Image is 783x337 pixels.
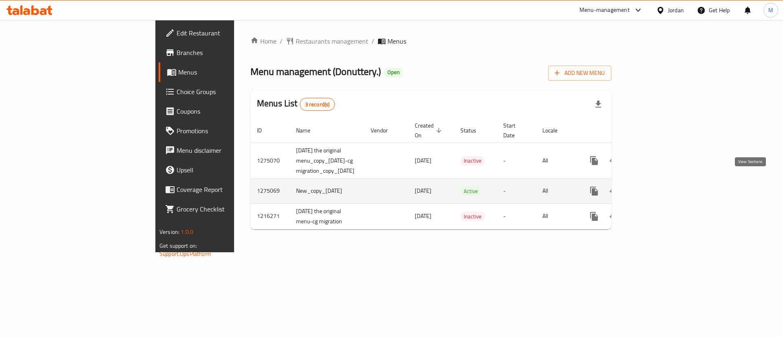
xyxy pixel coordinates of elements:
[584,181,604,201] button: more
[296,126,321,135] span: Name
[159,62,286,82] a: Menus
[177,87,280,97] span: Choice Groups
[415,211,431,221] span: [DATE]
[497,178,536,203] td: -
[177,185,280,194] span: Coverage Report
[250,118,669,229] table: enhanced table
[584,151,604,170] button: more
[503,121,526,140] span: Start Date
[578,118,669,143] th: Actions
[286,36,368,46] a: Restaurants management
[159,249,211,259] a: Support.OpsPlatform
[177,165,280,175] span: Upsell
[159,227,179,237] span: Version:
[159,121,286,141] a: Promotions
[159,101,286,121] a: Coupons
[159,180,286,199] a: Coverage Report
[177,145,280,155] span: Menu disclaimer
[415,121,444,140] span: Created On
[555,68,605,78] span: Add New Menu
[387,36,406,46] span: Menus
[604,207,624,226] button: Change Status
[159,199,286,219] a: Grocery Checklist
[460,156,485,166] div: Inactive
[460,212,485,221] span: Inactive
[159,23,286,43] a: Edit Restaurant
[159,43,286,62] a: Branches
[372,36,374,46] li: /
[768,6,773,15] span: M
[159,141,286,160] a: Menu disclaimer
[460,187,481,196] span: Active
[497,143,536,178] td: -
[177,28,280,38] span: Edit Restaurant
[415,185,431,196] span: [DATE]
[460,156,485,165] span: Inactive
[177,106,280,116] span: Coupons
[177,48,280,57] span: Branches
[536,203,578,229] td: All
[548,66,611,81] button: Add New Menu
[415,155,431,166] span: [DATE]
[300,101,335,108] span: 3 record(s)
[384,69,403,76] span: Open
[584,207,604,226] button: more
[159,82,286,101] a: Choice Groups
[668,6,684,15] div: Jordan
[604,181,624,201] button: Change Status
[178,67,280,77] span: Menus
[257,126,272,135] span: ID
[371,126,398,135] span: Vendor
[296,36,368,46] span: Restaurants management
[460,126,487,135] span: Status
[181,227,193,237] span: 1.0.0
[536,143,578,178] td: All
[250,36,611,46] nav: breadcrumb
[536,178,578,203] td: All
[290,203,364,229] td: [DATE] the original menu-cg migration
[290,143,364,178] td: [DATE] the original menu_copy_[DATE]-cg migration_copy_[DATE]
[159,240,197,251] span: Get support on:
[177,126,280,136] span: Promotions
[384,68,403,77] div: Open
[460,186,481,196] div: Active
[580,5,630,15] div: Menu-management
[159,160,286,180] a: Upsell
[604,151,624,170] button: Change Status
[497,203,536,229] td: -
[588,95,608,114] div: Export file
[290,178,364,203] td: New_copy_[DATE]
[257,97,335,111] h2: Menus List
[177,204,280,214] span: Grocery Checklist
[300,98,335,111] div: Total records count
[250,62,381,81] span: Menu management ( Donuttery. )
[542,126,568,135] span: Locale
